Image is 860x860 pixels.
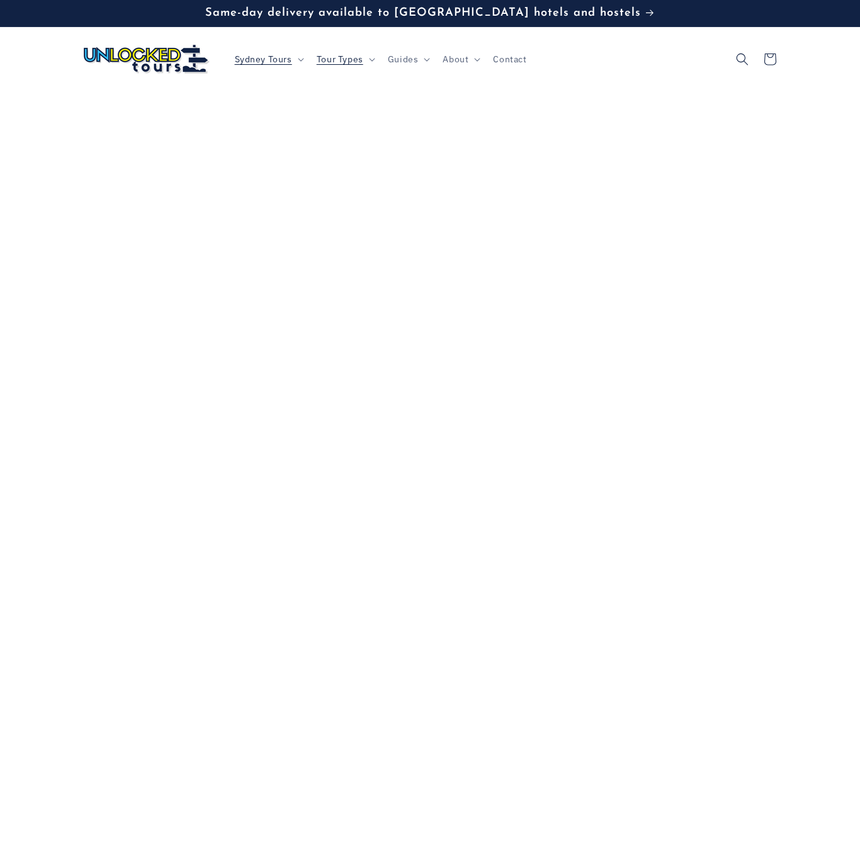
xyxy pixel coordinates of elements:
summary: Search [728,45,756,73]
summary: Sydney Tours [227,46,309,72]
summary: Guides [380,46,436,72]
span: Tour Types [317,54,363,65]
span: Sydney Tours [235,54,292,65]
span: Same-day delivery available to [GEOGRAPHIC_DATA] hotels and hostels [205,7,641,19]
a: Contact [485,46,534,72]
a: Unlocked Tours [79,40,215,78]
summary: About [435,46,485,72]
span: Guides [388,54,419,65]
span: Contact [493,54,526,65]
img: Unlocked Tours [84,45,210,74]
summary: Tour Types [309,46,380,72]
span: About [443,54,468,65]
